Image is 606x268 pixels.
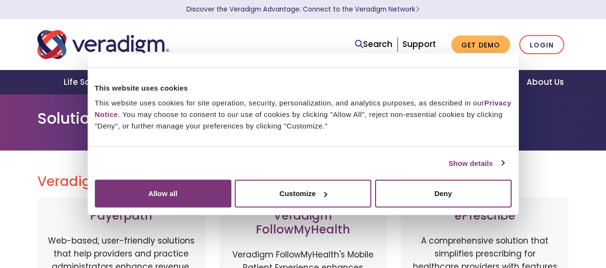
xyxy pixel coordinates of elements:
[235,180,371,208] button: Customize
[411,209,559,223] h3: ePrescribe
[402,38,436,50] a: Support
[355,38,392,51] a: Search
[52,70,132,94] a: Life Sciences
[519,35,564,55] a: Login
[415,5,420,14] span: Learn More
[37,29,169,60] img: Veradigm logo
[95,97,512,132] div: This website uses cookies for site operation, security, personalization, and analytics purposes, ...
[451,35,510,54] a: Get Demo
[95,180,231,208] button: Allow all
[229,209,377,237] h3: Veradigm FollowMyHealth
[95,99,512,118] a: Privacy Notice
[37,109,569,128] h1: Solution Login
[37,174,569,190] h2: Veradigm Solutions
[375,180,512,208] button: Deny
[47,209,195,223] h3: Payerpath
[186,5,420,14] a: Discover the Veradigm Advantage: Connect to the Veradigm NetworkLearn More
[448,157,504,169] a: Show details
[515,70,575,94] a: About Us
[95,82,512,93] div: This website uses cookies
